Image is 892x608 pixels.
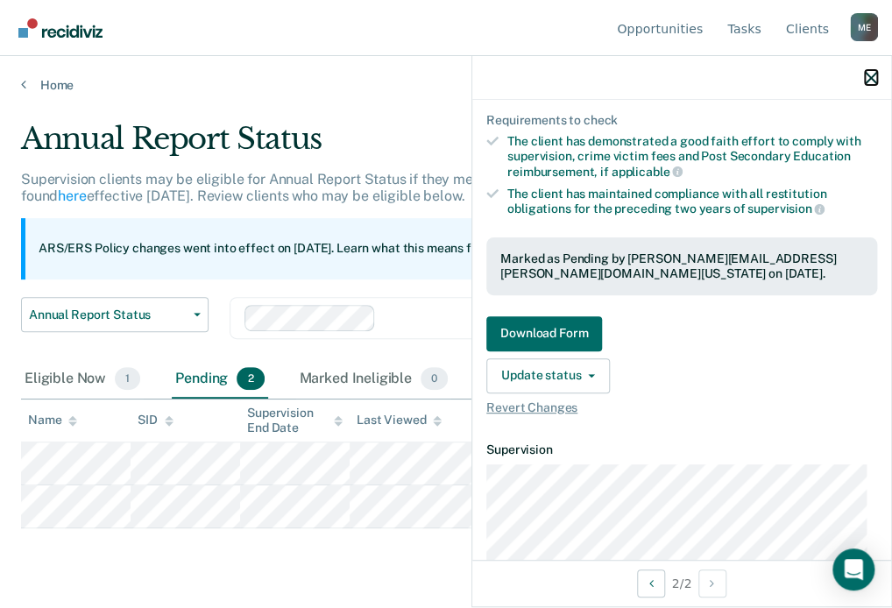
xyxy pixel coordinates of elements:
[472,560,891,606] div: 2 / 2
[21,171,777,204] p: Supervision clients may be eligible for Annual Report Status if they meet certain criteria. The o...
[296,360,452,399] div: Marked Ineligible
[39,240,533,258] p: ARS/ERS Policy changes went into effect on [DATE]. Learn what this means for you:
[486,358,610,393] button: Update status
[850,13,878,41] button: Profile dropdown button
[172,360,267,399] div: Pending
[247,406,343,435] div: Supervision End Date
[637,569,665,597] button: Previous Opportunity
[486,316,877,351] a: Navigate to form link
[21,77,871,93] a: Home
[18,18,103,38] img: Recidiviz
[21,121,824,171] div: Annual Report Status
[486,113,877,128] div: Requirements to check
[500,251,863,281] div: Marked as Pending by [PERSON_NAME][EMAIL_ADDRESS][PERSON_NAME][DOMAIN_NAME][US_STATE] on [DATE].
[507,187,877,216] div: The client has maintained compliance with all restitution obligations for the preceding two years of
[115,367,140,390] span: 1
[58,187,86,204] a: here
[237,367,264,390] span: 2
[486,400,877,415] span: Revert Changes
[698,569,726,597] button: Next Opportunity
[138,413,173,428] div: SID
[421,367,448,390] span: 0
[29,308,187,322] span: Annual Report Status
[747,201,825,216] span: supervision
[21,360,144,399] div: Eligible Now
[507,134,877,179] div: The client has demonstrated a good faith effort to comply with supervision, crime victim fees and...
[850,13,878,41] div: M E
[486,316,602,351] button: Download Form
[486,442,877,457] dt: Supervision
[28,413,77,428] div: Name
[357,413,442,428] div: Last Viewed
[832,548,874,590] div: Open Intercom Messenger
[612,165,683,179] span: applicable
